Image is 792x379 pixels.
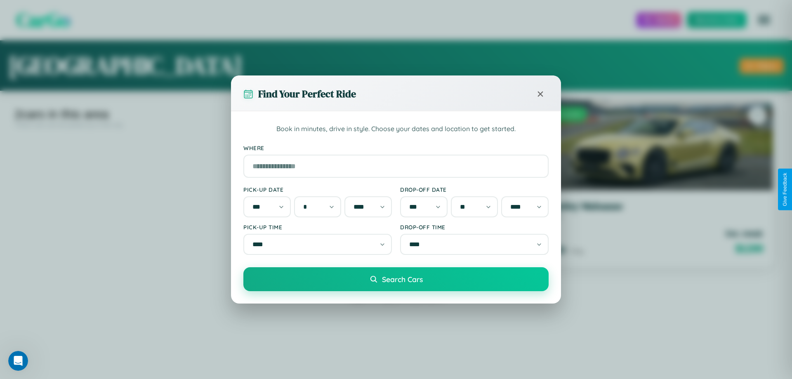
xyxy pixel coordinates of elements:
[243,144,549,151] label: Where
[382,275,423,284] span: Search Cars
[243,224,392,231] label: Pick-up Time
[243,186,392,193] label: Pick-up Date
[400,224,549,231] label: Drop-off Time
[243,124,549,134] p: Book in minutes, drive in style. Choose your dates and location to get started.
[258,87,356,101] h3: Find Your Perfect Ride
[400,186,549,193] label: Drop-off Date
[243,267,549,291] button: Search Cars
